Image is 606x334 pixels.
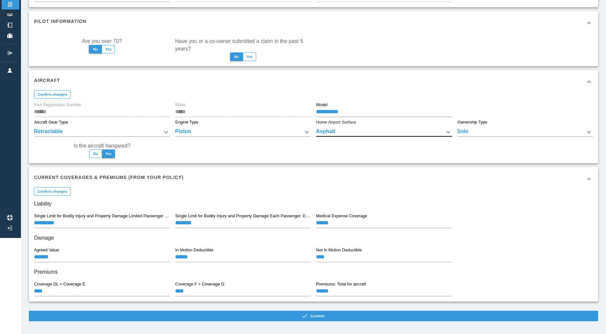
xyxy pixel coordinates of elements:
label: Make [175,102,185,108]
div: Piston [175,128,311,137]
div: Aircraft [29,70,598,94]
label: Ownership Type [457,119,487,125]
button: No [89,149,102,158]
label: Are you over 70? [82,37,122,45]
label: Engine Type [175,119,199,125]
button: No [230,52,243,61]
label: FAA Registration Number [34,102,81,108]
h6: Pilot Information [34,18,86,25]
div: Retractable [34,128,170,137]
h6: Current Coverages & Premiums (from your policy) [34,174,184,181]
div: Current Coverages & Premiums (from your policy) [29,167,598,191]
div: Sole [457,128,593,137]
label: Aircraft Gear Type [34,119,68,125]
label: Single Limit for Bodily Injury and Property Damage Each Passenger: Each Passenger [175,213,311,219]
button: No [89,45,102,53]
label: Coverage F + Coverage G [175,281,224,287]
div: Asphalt [316,128,452,137]
button: Confirm [29,311,598,321]
h6: Premiums [34,267,593,277]
label: In Motion Deductible [175,247,213,253]
h6: Liability [34,199,593,208]
button: Yes [243,52,256,61]
label: Agreed Value [34,247,59,253]
label: Have you or a co-owner submitted a claim in the past 5 years? [175,37,311,52]
div: Pilot Information [29,11,598,35]
button: Yes [102,149,115,158]
h6: Aircraft [34,77,60,84]
label: Is the aircraft hangared? [74,142,130,149]
label: Coverage DL + Coverage E [34,281,85,287]
button: Confirm changes [34,187,71,196]
button: Yes [102,45,115,53]
label: Home Airport Surface [316,119,356,125]
label: Medical Expense Coverage [316,213,367,219]
label: Single Limit for Bodily Injury and Property Damage Limited Passenger Coverage: Each Occurrence [34,213,169,219]
label: Model [316,102,328,108]
label: Not In Motion Deductible [316,247,362,253]
h6: Damage [34,233,593,243]
button: Confirm changes [34,90,71,99]
label: Premiums: Total for aircraft [316,281,366,287]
